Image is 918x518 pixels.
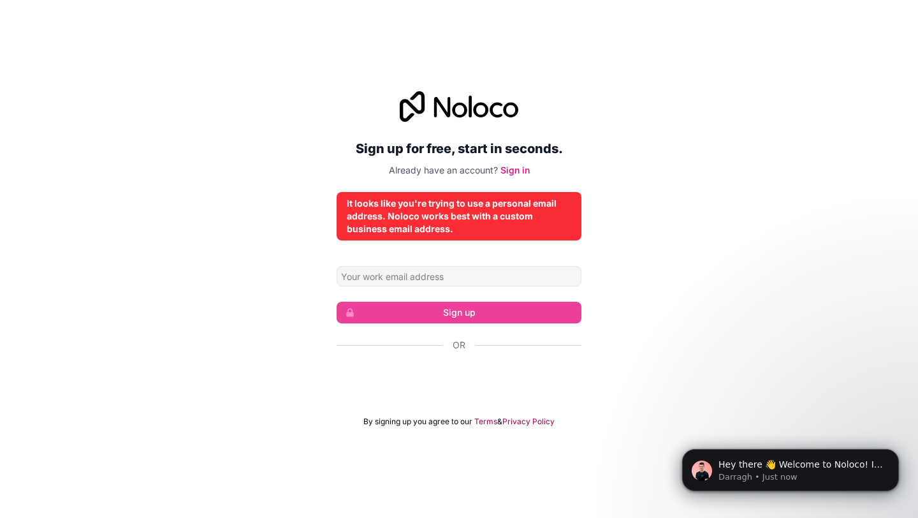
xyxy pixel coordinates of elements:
input: Email address [337,266,581,286]
a: Sign in [500,165,530,175]
h2: Sign up for free, start in seconds. [337,137,581,160]
iframe: Intercom notifications message [663,422,918,512]
iframe: Sign in with Google Button [330,366,588,394]
a: Privacy Policy [502,417,555,427]
span: Or [453,339,465,352]
span: & [497,417,502,427]
span: Already have an account? [389,165,498,175]
div: It looks like you're trying to use a personal email address. Noloco works best with a custom busi... [347,197,571,235]
button: Sign up [337,302,581,323]
a: Terms [474,417,497,427]
span: By signing up you agree to our [363,417,472,427]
